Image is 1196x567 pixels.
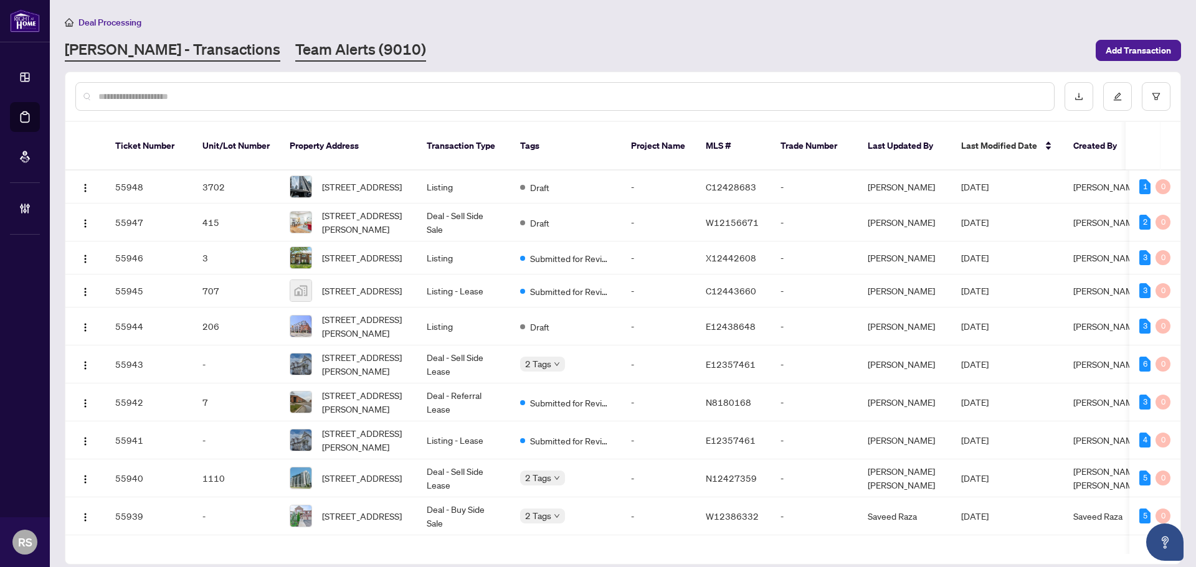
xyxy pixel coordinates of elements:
[706,358,756,370] span: E12357461
[1103,82,1132,111] button: edit
[322,209,407,236] span: [STREET_ADDRESS][PERSON_NAME]
[706,252,756,263] span: X12442608
[771,171,858,204] td: -
[105,459,192,497] td: 55940
[1139,433,1151,448] div: 4
[1139,283,1151,298] div: 3
[771,383,858,421] td: -
[105,383,192,421] td: 55942
[80,254,90,264] img: Logo
[75,212,95,232] button: Logo
[290,316,311,337] img: thumbnail-img
[1156,283,1170,298] div: 0
[75,281,95,301] button: Logo
[771,421,858,459] td: -
[530,320,549,334] span: Draft
[105,497,192,535] td: 55939
[1073,252,1141,263] span: [PERSON_NAME]
[10,9,40,32] img: logo
[1073,434,1141,446] span: [PERSON_NAME]
[192,345,280,383] td: -
[621,307,696,345] td: -
[951,122,1063,171] th: Last Modified Date
[858,204,951,241] td: [PERSON_NAME]
[858,383,951,421] td: [PERSON_NAME]
[554,361,560,367] span: down
[80,183,90,193] img: Logo
[192,497,280,535] td: -
[417,497,510,535] td: Deal - Buy Side Sale
[290,354,311,375] img: thumbnail-img
[192,421,280,459] td: -
[554,513,560,519] span: down
[105,345,192,383] td: 55943
[1096,40,1181,61] button: Add Transaction
[192,241,280,274] td: 3
[75,354,95,374] button: Logo
[961,510,989,522] span: [DATE]
[290,467,311,489] img: thumbnail-img
[858,497,951,535] td: Saveed Raza
[1139,508,1151,523] div: 5
[290,429,311,451] img: thumbnail-img
[961,181,989,192] span: [DATE]
[1156,395,1170,410] div: 0
[961,252,989,263] span: [DATE]
[192,274,280,307] td: 707
[706,285,756,296] span: C12443660
[1139,319,1151,334] div: 3
[417,122,510,171] th: Transaction Type
[1106,40,1171,60] span: Add Transaction
[510,122,621,171] th: Tags
[1146,523,1184,561] button: Open asap
[961,434,989,446] span: [DATE]
[75,468,95,488] button: Logo
[280,122,417,171] th: Property Address
[322,284,402,298] span: [STREET_ADDRESS]
[192,171,280,204] td: 3702
[1073,217,1141,228] span: [PERSON_NAME]
[621,122,696,171] th: Project Name
[80,218,90,228] img: Logo
[1139,357,1151,372] div: 6
[322,426,407,454] span: [STREET_ADDRESS][PERSON_NAME]
[417,459,510,497] td: Deal - Sell Side Lease
[417,241,510,274] td: Listing
[961,396,989,408] span: [DATE]
[1073,510,1122,522] span: Saveed Raza
[322,471,402,485] span: [STREET_ADDRESS]
[858,171,951,204] td: [PERSON_NAME]
[706,217,759,228] span: W12156671
[621,345,696,383] td: -
[65,18,74,27] span: home
[530,251,611,265] span: Submitted for Review
[1073,285,1141,296] span: [PERSON_NAME]
[706,396,751,408] span: N8180168
[75,177,95,197] button: Logo
[192,307,280,345] td: 206
[1139,471,1151,485] div: 5
[18,533,32,551] span: RS
[75,248,95,268] button: Logo
[961,321,989,332] span: [DATE]
[696,122,771,171] th: MLS #
[417,171,510,204] td: Listing
[1139,395,1151,410] div: 3
[1156,250,1170,265] div: 0
[858,345,951,383] td: [PERSON_NAME]
[961,285,989,296] span: [DATE]
[322,251,402,265] span: [STREET_ADDRESS]
[290,176,311,197] img: thumbnail-img
[621,171,696,204] td: -
[858,122,951,171] th: Last Updated By
[1156,471,1170,485] div: 0
[1156,433,1170,448] div: 0
[858,307,951,345] td: [PERSON_NAME]
[417,345,510,383] td: Deal - Sell Side Lease
[621,421,696,459] td: -
[290,280,311,301] img: thumbnail-img
[771,241,858,274] td: -
[1156,215,1170,230] div: 0
[105,307,192,345] td: 55944
[1073,396,1141,408] span: [PERSON_NAME]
